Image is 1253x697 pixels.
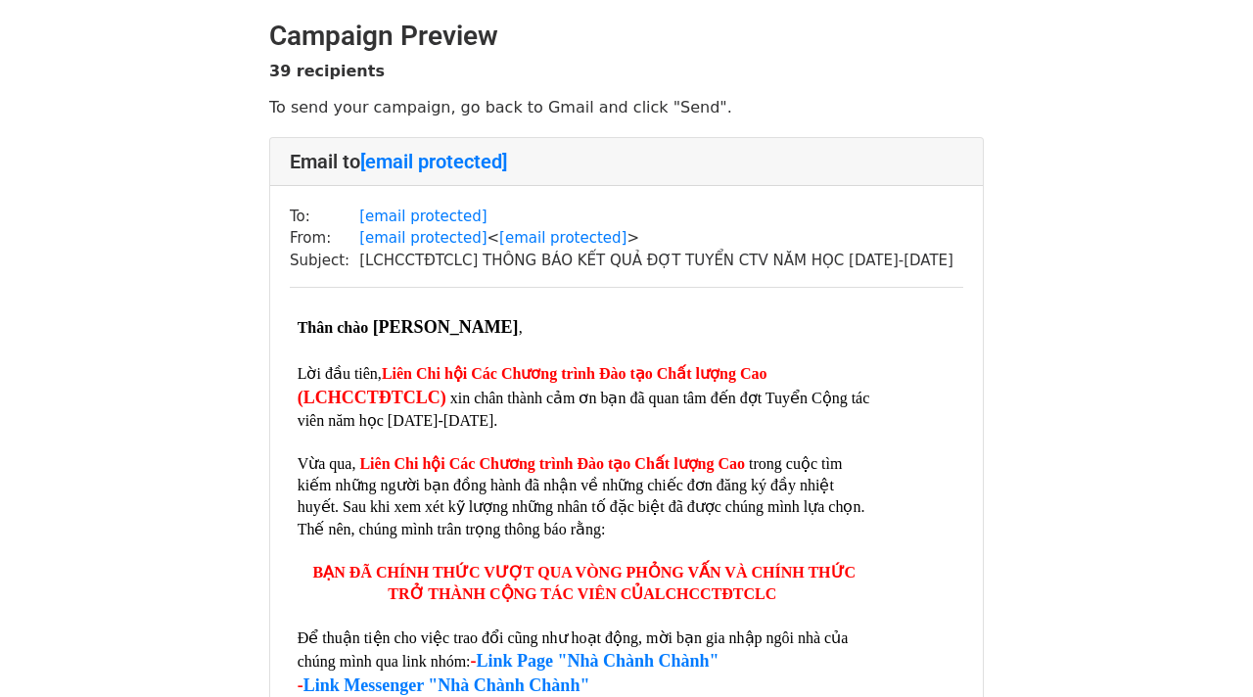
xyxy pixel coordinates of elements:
[359,455,745,472] span: Liên Chi hội Các Chương trình Đào tạo Chất lượng Cao
[298,365,771,406] span: Liên Chi hội Các Chương trình Đào tạo Chất lượng Cao
[269,97,984,117] p: To send your campaign, go back to Gmail and click "Send".
[303,675,590,695] a: Link Messenger "Nhà Chành Chành"
[359,208,487,225] a: [email protected]
[290,250,359,272] td: Subject:
[298,319,519,336] span: Thân chào
[359,250,953,272] td: [LCHCCTĐTCLC] THÔNG BÁO KẾT QUẢ ĐỢT TUYỂN CTV NĂM HỌC [DATE]-[DATE]
[360,150,507,173] a: [email protected]
[471,651,719,671] span: ​-
[359,227,953,250] td: < >
[290,150,963,173] h4: Email to
[499,229,626,247] a: [email protected]
[313,564,859,602] span: BẠN ĐÃ CHÍNH THỨC VƯỢT QUA VÒNG PHỎNG VẤN VÀ CHÍNH THỨC TRỞ THÀNH CỘNG TÁC VIÊN CỦA
[298,363,771,407] span: ​ ( )
[298,390,874,429] span: xin chân thành cảm ơn bạn đã quan tâm đến đợt Tuyển Cộng tác viên năm học [DATE]-[DATE].
[519,319,523,336] span: ,
[290,206,359,228] td: To:
[298,675,590,695] span: ​-
[298,455,356,472] span: Vừa qua,
[298,455,869,536] span: trong cuộc tìm kiếm những người bạn đồng hành đã nhận về những chiếc đơn đăng ký đầy nhiệt huyết....
[298,629,853,670] font: Để thuận tiện cho việc trao đổi cũng như hoạt động, mời bạn gia nhập ngôi nhà của chúng mình qua ...
[655,585,776,602] span: LCHCCTĐTCLC
[298,365,382,382] span: Lời đầu tiên,
[290,227,359,250] td: From:
[477,651,719,671] a: Link Page "Nhà Chành Chành"
[303,388,441,407] span: LCHCCTĐTCLC
[269,62,385,80] strong: 39 recipients
[368,317,519,337] span: ​ [PERSON_NAME]
[269,20,984,53] h2: Campaign Preview
[359,229,487,247] a: [email protected]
